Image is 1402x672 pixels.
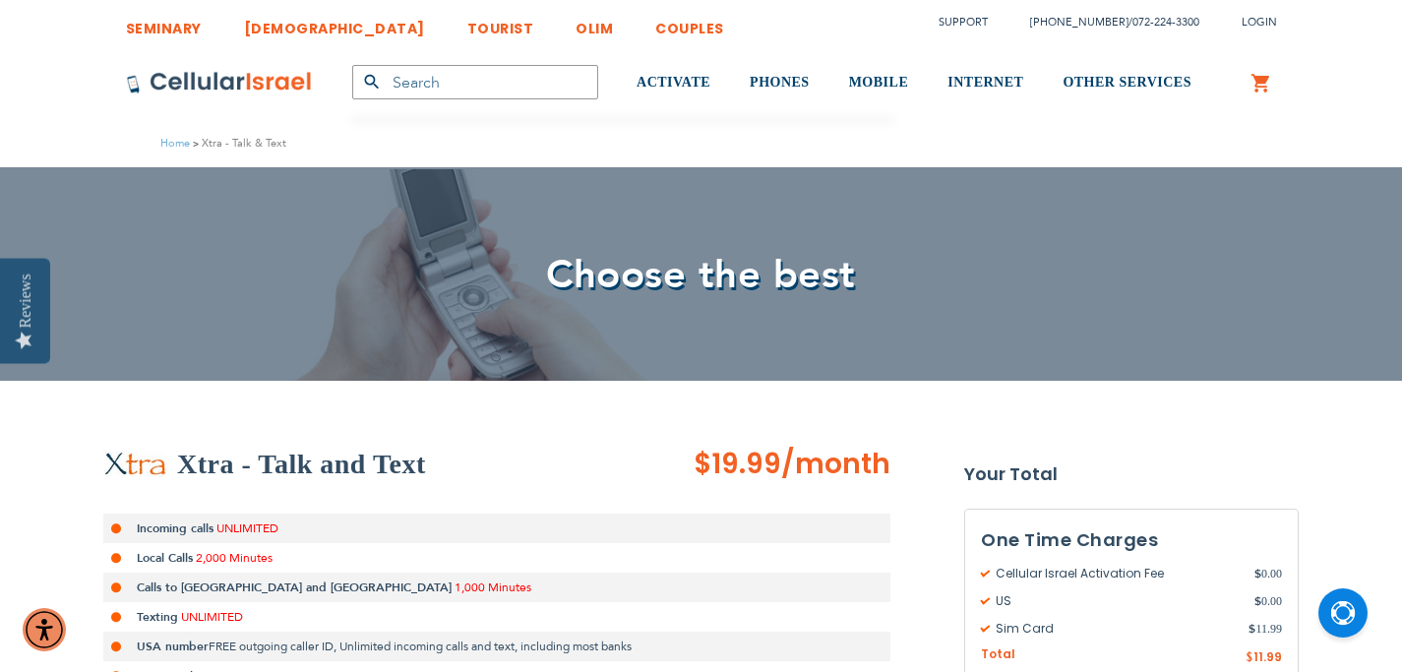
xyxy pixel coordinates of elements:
[981,592,1254,610] span: US
[137,609,178,625] strong: Texting
[939,15,988,30] a: Support
[17,274,34,328] div: Reviews
[177,445,426,484] h2: Xtra - Talk and Text
[1254,592,1261,610] span: $
[1254,592,1282,610] span: 0.00
[137,550,193,566] strong: Local Calls
[981,620,1249,638] span: Sim Card
[160,136,190,151] a: Home
[126,71,313,94] img: Cellular Israel Logo
[1063,75,1191,90] span: OTHER SERVICES
[1249,620,1282,638] span: 11.99
[1242,15,1277,30] span: Login
[216,520,278,536] span: UNLIMITED
[23,608,66,651] div: Accessibility Menu
[1030,15,1128,30] a: [PHONE_NUMBER]
[455,580,531,595] span: 1,000 Minutes
[576,5,613,41] a: OLIM
[849,46,909,120] a: MOBILE
[244,5,425,41] a: [DEMOGRAPHIC_DATA]
[750,75,810,90] span: PHONES
[637,46,710,120] a: ACTIVATE
[181,609,243,625] span: UNLIMITED
[849,75,909,90] span: MOBILE
[637,75,710,90] span: ACTIVATE
[1253,648,1282,665] span: 11.99
[964,459,1299,489] strong: Your Total
[1254,565,1261,582] span: $
[750,46,810,120] a: PHONES
[546,248,856,302] span: Choose the best
[137,520,213,536] strong: Incoming calls
[947,75,1023,90] span: INTERNET
[1254,565,1282,582] span: 0.00
[1010,8,1199,36] li: /
[1249,620,1255,638] span: $
[209,639,632,654] span: FREE outgoing caller ID, Unlimited incoming calls and text, including most banks
[1132,15,1199,30] a: 072-224-3300
[352,65,598,99] input: Search
[981,645,1015,664] span: Total
[137,639,209,654] strong: USA number
[103,452,167,477] img: Xtra - Talk & Text
[781,445,890,484] span: /month
[1246,649,1253,667] span: $
[467,5,534,41] a: TOURIST
[1063,46,1191,120] a: OTHER SERVICES
[981,565,1254,582] span: Cellular Israel Activation Fee
[981,525,1282,555] h3: One Time Charges
[190,134,286,153] li: Xtra - Talk & Text
[126,5,202,41] a: SEMINARY
[694,445,781,483] span: $19.99
[196,550,273,566] span: 2,000 Minutes
[947,46,1023,120] a: INTERNET
[655,5,724,41] a: COUPLES
[137,580,452,595] strong: Calls to [GEOGRAPHIC_DATA] and [GEOGRAPHIC_DATA]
